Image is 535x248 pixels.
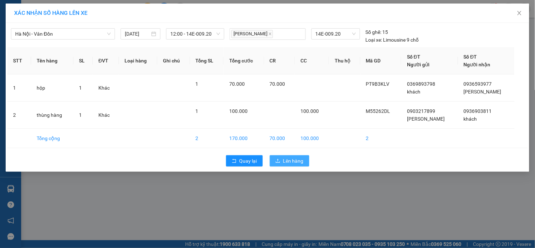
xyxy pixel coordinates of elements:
[407,62,430,67] span: Người gửi
[31,129,73,148] td: Tổng cộng
[464,116,477,122] span: khách
[196,108,199,114] span: 1
[360,47,401,74] th: Mã GD
[226,155,263,167] button: rollbackQuay lại
[93,74,119,102] td: Khác
[170,29,220,39] span: 12:00 - 14E-009.20
[366,28,382,36] span: Số ghế:
[31,47,73,74] th: Tên hàng
[224,129,264,148] td: 170.000
[366,81,390,87] span: PT9B3KLV
[31,102,73,129] td: thùng hàng
[316,29,356,39] span: 14E-009.20
[268,32,272,36] span: close
[510,4,529,23] button: Close
[224,47,264,74] th: Tổng cước
[239,157,257,165] span: Quay lại
[190,47,224,74] th: Tổng SL
[295,47,329,74] th: CC
[15,29,111,39] span: Hà Nội - Vân Đồn
[366,36,419,44] div: Limousine 9 chỗ
[157,47,190,74] th: Ghi chú
[275,158,280,164] span: upload
[464,108,492,114] span: 0936903811
[270,155,309,167] button: uploadLên hàng
[79,112,82,118] span: 1
[190,129,224,148] td: 2
[93,47,119,74] th: ĐVT
[231,30,273,38] span: [PERSON_NAME]
[517,10,522,16] span: close
[79,85,82,91] span: 1
[7,102,31,129] td: 2
[7,74,31,102] td: 1
[264,47,295,74] th: CR
[31,74,73,102] td: hộp
[196,81,199,87] span: 1
[229,81,245,87] span: 70.000
[407,81,435,87] span: 0369893798
[407,116,445,122] span: [PERSON_NAME]
[300,108,319,114] span: 100.000
[407,89,420,95] span: khách
[125,30,150,38] input: 11/08/2025
[464,89,501,95] span: [PERSON_NAME]
[73,47,93,74] th: SL
[329,47,360,74] th: Thu hộ
[366,36,382,44] span: Loại xe:
[407,108,435,114] span: 0903217899
[232,158,237,164] span: rollback
[464,62,491,67] span: Người nhận
[464,81,492,87] span: 0936593977
[93,102,119,129] td: Khác
[366,108,390,114] span: M55262DL
[264,129,295,148] td: 70.000
[14,10,87,16] span: XÁC NHẬN SỐ HÀNG LÊN XE
[7,47,31,74] th: STT
[366,28,388,36] div: 15
[270,81,285,87] span: 70.000
[295,129,329,148] td: 100.000
[229,108,248,114] span: 100.000
[360,129,401,148] td: 2
[464,54,477,60] span: Số ĐT
[283,157,304,165] span: Lên hàng
[407,54,420,60] span: Số ĐT
[119,47,158,74] th: Loại hàng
